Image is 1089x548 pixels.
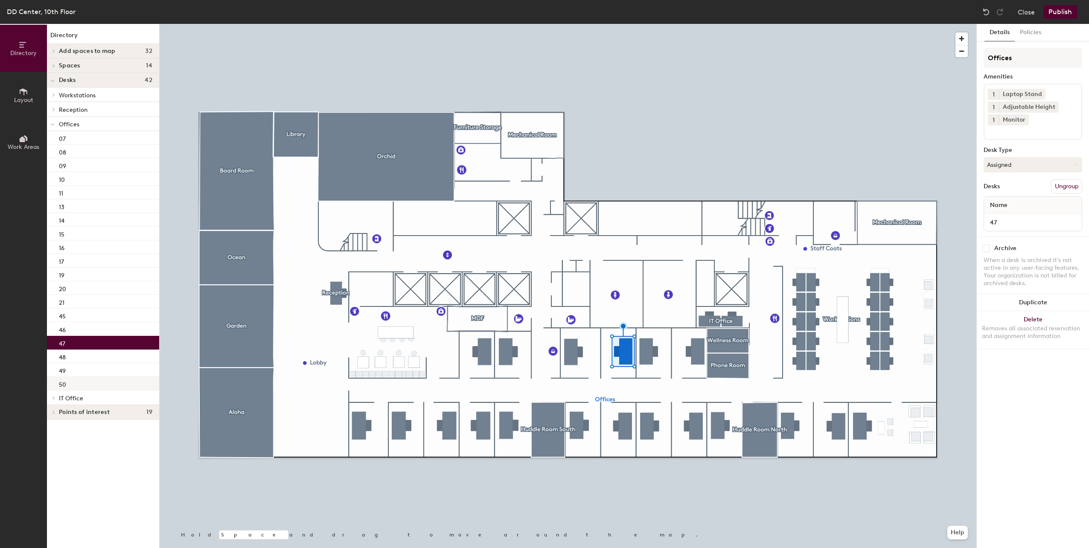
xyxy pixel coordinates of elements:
span: Desks [59,77,76,84]
p: 19 [59,269,64,279]
p: 14 [59,215,64,224]
button: Assigned [984,157,1082,172]
span: 19 [146,409,152,416]
span: 1 [993,90,995,99]
p: 46 [59,324,66,334]
button: Publish [1043,5,1077,19]
button: Details [984,24,1015,41]
p: 11 [59,187,63,197]
span: Add spaces to map [59,48,116,55]
button: Policies [1015,24,1046,41]
span: 1 [993,103,995,112]
button: Duplicate [977,294,1089,311]
p: 48 [59,351,66,361]
p: 08 [59,146,66,156]
img: Undo [982,8,990,16]
div: Desks [984,183,1000,190]
p: 49 [59,365,66,375]
input: Unnamed desk [986,216,1080,228]
div: Removes all associated reservation and assignment information [982,325,1084,340]
button: DeleteRemoves all associated reservation and assignment information [977,311,1089,349]
span: 42 [145,77,152,84]
img: Redo [996,8,1004,16]
div: Adjustable Height [999,102,1059,113]
span: Points of interest [59,409,110,416]
p: 09 [59,160,66,170]
p: 17 [59,256,64,265]
p: 16 [59,242,64,252]
div: Monitor [999,114,1029,125]
p: 15 [59,228,64,238]
span: Spaces [59,62,80,69]
span: Reception [59,106,87,114]
div: Amenities [984,73,1082,80]
p: 10 [59,174,65,184]
p: 45 [59,310,66,320]
p: 13 [59,201,64,211]
span: Workstations [59,92,96,99]
span: Layout [14,96,33,104]
p: 07 [59,133,66,143]
span: 1 [993,116,995,125]
div: DD Center, 10th Floor [7,6,76,17]
span: 32 [145,48,152,55]
button: 1 [988,114,999,125]
span: 14 [146,62,152,69]
span: Work Areas [8,143,39,151]
span: Offices [59,121,79,128]
h1: Directory [47,31,159,44]
span: Name [986,198,1012,213]
p: 21 [59,297,64,306]
div: Laptop Stand [999,89,1045,100]
div: Archive [994,245,1016,252]
button: Ungroup [1051,179,1082,194]
span: Directory [10,50,37,57]
p: 50 [59,379,66,388]
button: 1 [988,102,999,113]
div: When a desk is archived it's not active in any user-facing features. Your organization is not bil... [984,257,1082,287]
p: 20 [59,283,66,293]
div: Desk Type [984,147,1082,154]
button: Help [947,526,968,539]
p: 47 [59,338,65,347]
span: IT Office [59,395,83,402]
button: Close [1018,5,1035,19]
button: 1 [988,89,999,100]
